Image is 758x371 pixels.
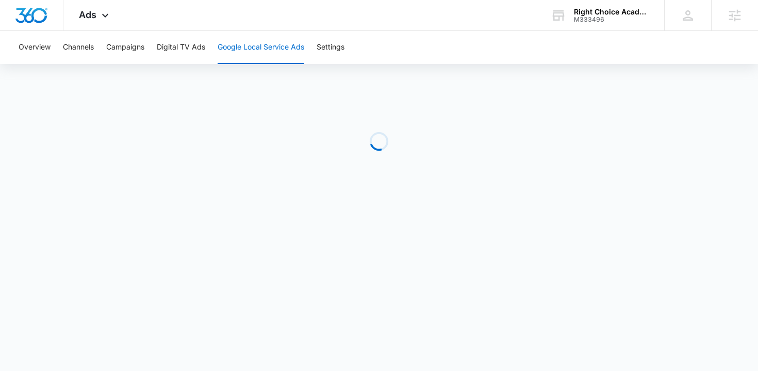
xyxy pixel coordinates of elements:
button: Overview [19,31,51,64]
button: Settings [317,31,344,64]
button: Campaigns [106,31,144,64]
button: Digital TV Ads [157,31,205,64]
span: Ads [79,9,96,20]
button: Channels [63,31,94,64]
div: account id [574,16,649,23]
button: Google Local Service Ads [218,31,304,64]
div: account name [574,8,649,16]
